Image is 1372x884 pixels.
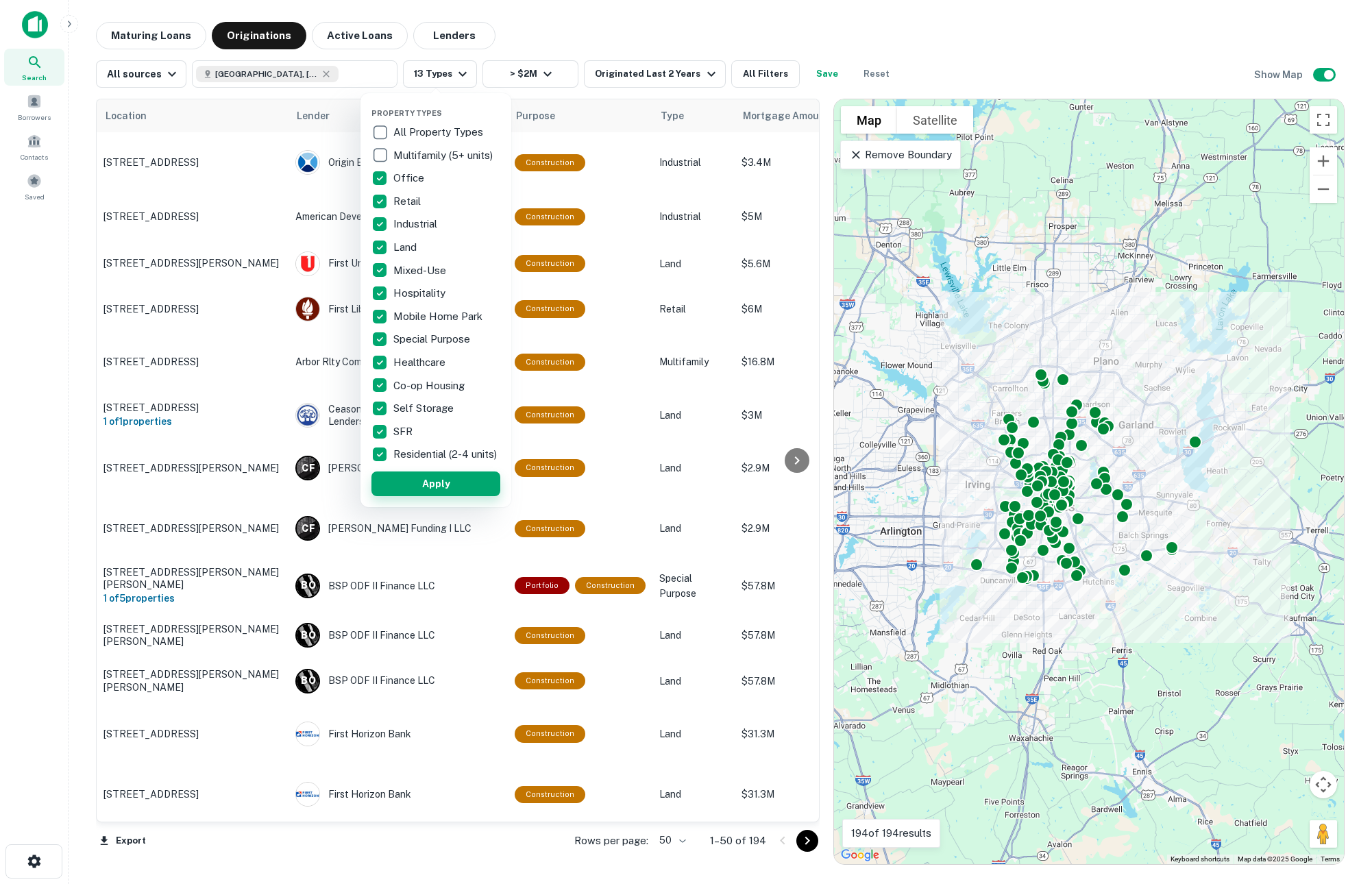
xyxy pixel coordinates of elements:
[1303,730,1372,796] iframe: Chat Widget
[393,423,415,440] p: SFR
[393,193,424,210] p: Retail
[393,354,448,371] p: Healthcare
[393,308,485,325] p: Mobile Home Park
[371,471,500,496] button: Apply
[393,147,495,164] p: Multifamily (5+ units)
[393,239,419,256] p: Land
[371,109,442,117] span: Property Types
[393,216,440,232] p: Industrial
[393,262,449,279] p: Mixed-Use
[393,446,500,463] p: Residential (2-4 units)
[393,331,473,347] p: Special Purpose
[393,285,448,302] p: Hospitality
[393,378,467,394] p: Co-op Housing
[393,170,427,186] p: Office
[393,400,456,417] p: Self Storage
[393,124,486,140] p: All Property Types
